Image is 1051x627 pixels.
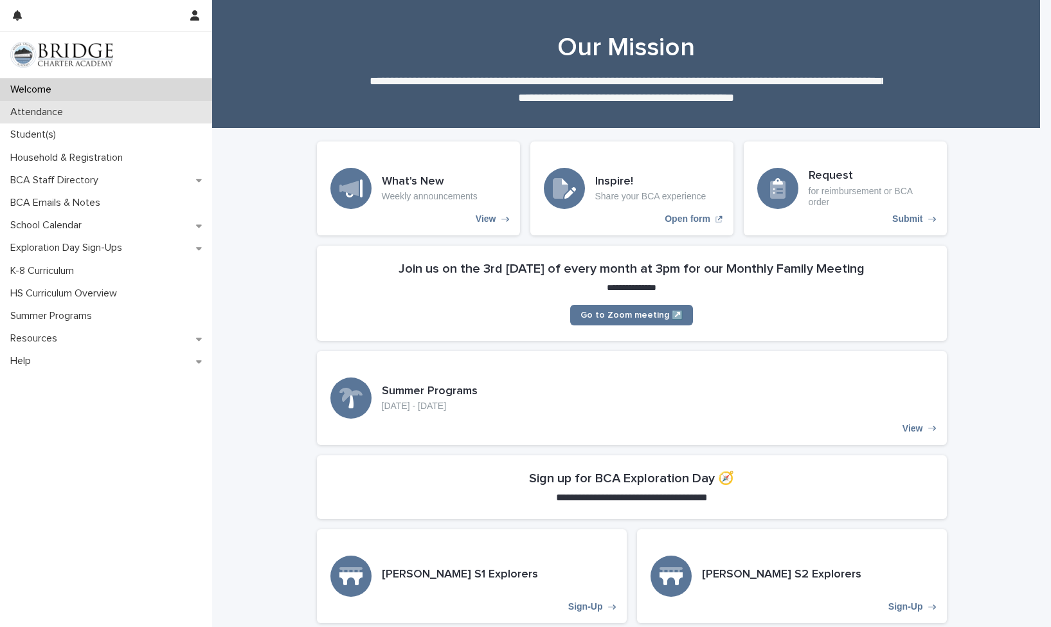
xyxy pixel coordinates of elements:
p: View [476,214,496,224]
a: Open form [530,141,733,235]
span: Go to Zoom meeting ↗️ [580,311,683,320]
a: View [317,141,520,235]
p: Submit [892,214,922,224]
a: View [317,351,947,445]
p: Weekly announcements [382,191,478,202]
h1: Our Mission [311,32,941,63]
p: BCA Staff Directory [5,174,109,186]
p: Exploration Day Sign-Ups [5,242,132,254]
p: Resources [5,332,67,345]
p: Help [5,355,41,367]
a: Sign-Up [317,529,627,623]
h3: [PERSON_NAME] S2 Explorers [702,568,861,582]
p: Summer Programs [5,310,102,322]
p: HS Curriculum Overview [5,287,127,300]
p: View [903,423,923,434]
p: Sign-Up [888,601,923,612]
p: Sign-Up [568,601,603,612]
h3: [PERSON_NAME] S1 Explorers [382,568,538,582]
a: Submit [744,141,947,235]
h3: What's New [382,175,478,189]
img: V1C1m3IdTEidaUdm9Hs0 [10,42,113,68]
h3: Summer Programs [382,385,478,399]
p: Household & Registration [5,152,133,164]
a: Go to Zoom meeting ↗️ [570,305,693,325]
p: Share your BCA experience [595,191,706,202]
h3: Request [809,169,933,183]
p: [DATE] - [DATE] [382,401,478,412]
h2: Sign up for BCA Exploration Day 🧭 [529,471,734,486]
h2: Join us on the 3rd [DATE] of every month at 3pm for our Monthly Family Meeting [399,261,865,277]
p: Student(s) [5,129,66,141]
p: BCA Emails & Notes [5,197,111,209]
h3: Inspire! [595,175,706,189]
p: for reimbursement or BCA order [809,186,933,208]
p: Open form [665,214,710,224]
p: K-8 Curriculum [5,265,84,277]
a: Sign-Up [637,529,947,623]
p: Welcome [5,84,62,96]
p: School Calendar [5,219,92,232]
p: Attendance [5,106,73,118]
